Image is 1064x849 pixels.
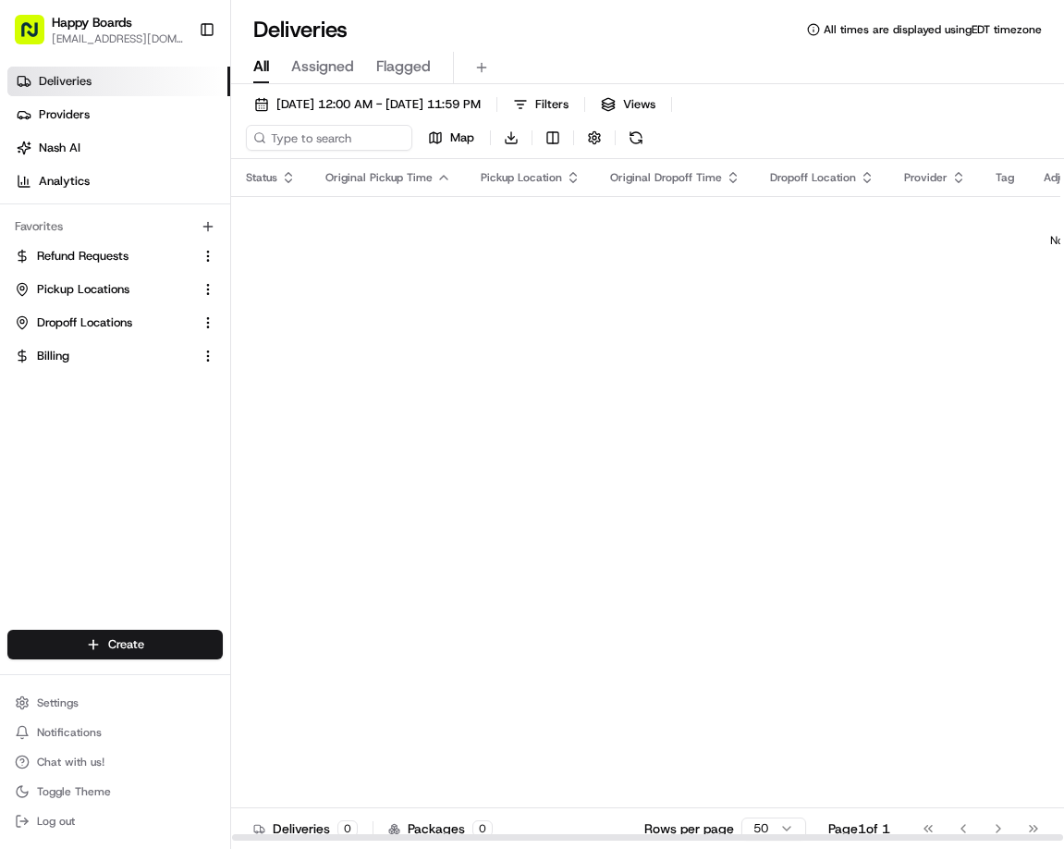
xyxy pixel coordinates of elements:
span: Pickup Location [481,170,562,185]
span: [DATE] 12:00 AM - [DATE] 11:59 PM [276,96,481,113]
button: Happy Boards [52,13,132,31]
span: Provider [904,170,948,185]
a: Pickup Locations [15,281,193,298]
button: Dropoff Locations [7,308,223,338]
span: Tag [996,170,1014,185]
span: Original Dropoff Time [610,170,722,185]
span: Original Pickup Time [325,170,433,185]
span: Settings [37,695,79,710]
span: Filters [535,96,569,113]
span: Log out [37,814,75,829]
a: Deliveries [7,67,230,96]
span: Analytics [39,173,90,190]
span: Dropoff Location [770,170,856,185]
input: Type to search [246,125,412,151]
div: Favorites [7,212,223,241]
a: Refund Requests [15,248,193,265]
span: Deliveries [39,73,92,90]
span: Status [246,170,277,185]
button: [EMAIL_ADDRESS][DOMAIN_NAME] [52,31,184,46]
span: All [253,55,269,78]
button: Happy Boards[EMAIL_ADDRESS][DOMAIN_NAME] [7,7,191,52]
a: Analytics [7,166,230,196]
button: Refund Requests [7,241,223,271]
span: Chat with us! [37,755,104,769]
div: 0 [337,820,358,837]
span: Billing [37,348,69,364]
button: Refresh [623,125,649,151]
span: Dropoff Locations [37,314,132,331]
button: Chat with us! [7,749,223,775]
div: Packages [388,819,493,838]
span: Assigned [291,55,354,78]
button: Toggle Theme [7,779,223,805]
span: Flagged [376,55,431,78]
span: Views [623,96,655,113]
a: Dropoff Locations [15,314,193,331]
div: Deliveries [253,819,358,838]
span: Notifications [37,725,102,740]
span: Providers [39,106,90,123]
a: Providers [7,100,230,129]
span: Create [108,636,144,653]
span: Pickup Locations [37,281,129,298]
span: Toggle Theme [37,784,111,799]
button: Settings [7,690,223,716]
h1: Deliveries [253,15,348,44]
span: Map [450,129,474,146]
div: Page 1 of 1 [828,819,890,838]
button: Create [7,630,223,659]
button: Pickup Locations [7,275,223,304]
span: Nash AI [39,140,80,156]
span: All times are displayed using EDT timezone [824,22,1042,37]
div: 0 [472,820,493,837]
button: Map [420,125,483,151]
span: Refund Requests [37,248,128,265]
p: Rows per page [644,819,734,838]
a: Billing [15,348,193,364]
button: Notifications [7,720,223,745]
button: Filters [505,92,577,117]
button: Log out [7,808,223,834]
button: Views [593,92,664,117]
button: Billing [7,341,223,371]
a: Nash AI [7,133,230,163]
button: [DATE] 12:00 AM - [DATE] 11:59 PM [246,92,489,117]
